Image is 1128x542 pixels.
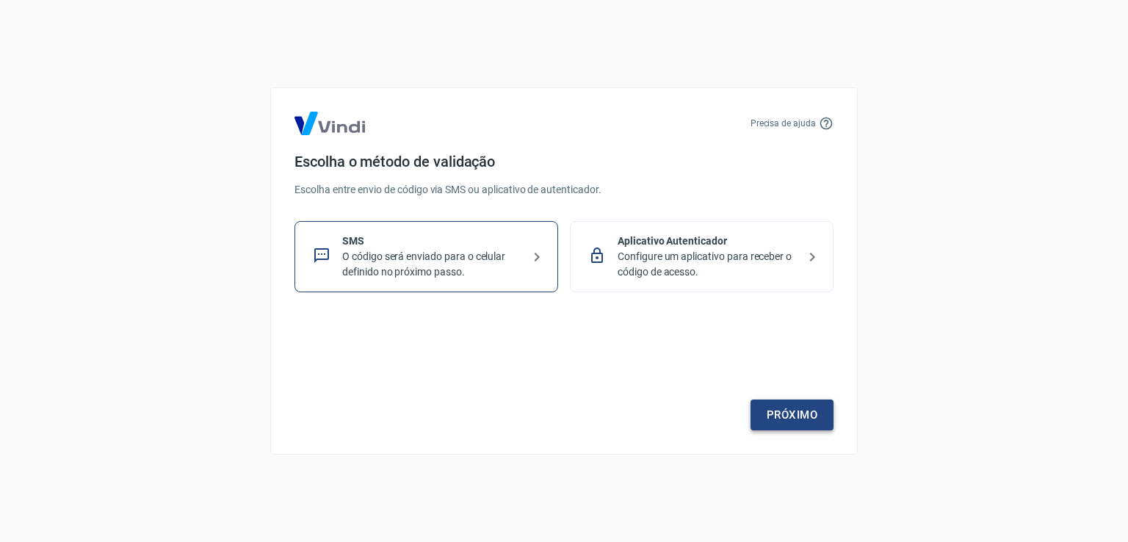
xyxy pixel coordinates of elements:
h4: Escolha o método de validação [294,153,834,170]
div: SMSO código será enviado para o celular definido no próximo passo. [294,221,558,292]
p: Precisa de ajuda [751,117,816,130]
a: Próximo [751,400,834,430]
p: Aplicativo Autenticador [618,234,798,249]
p: O código será enviado para o celular definido no próximo passo. [342,249,522,280]
p: Escolha entre envio de código via SMS ou aplicativo de autenticador. [294,182,834,198]
p: Configure um aplicativo para receber o código de acesso. [618,249,798,280]
p: SMS [342,234,522,249]
img: Logo Vind [294,112,365,135]
div: Aplicativo AutenticadorConfigure um aplicativo para receber o código de acesso. [570,221,834,292]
